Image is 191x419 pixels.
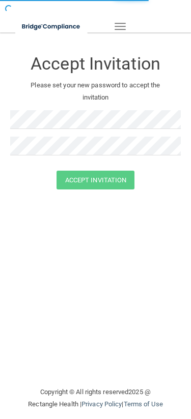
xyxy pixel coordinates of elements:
[15,16,88,37] img: bridge_compliance_login_screen.278c3ca4.svg
[57,171,135,189] button: Accept Invitation
[10,54,181,73] h3: Accept Invitation
[124,400,163,408] a: Terms of Use
[81,400,122,408] a: Privacy Policy
[18,79,173,104] p: Please set your new password to accept the invitation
